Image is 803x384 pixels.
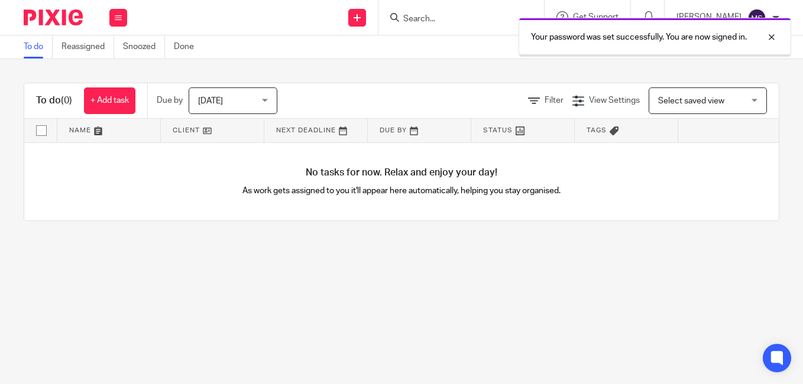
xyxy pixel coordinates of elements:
[61,96,72,105] span: (0)
[174,35,203,58] a: Done
[589,96,640,105] span: View Settings
[24,167,779,179] h4: No tasks for now. Relax and enjoy your day!
[24,35,53,58] a: To do
[61,35,114,58] a: Reassigned
[531,31,747,43] p: Your password was set successfully. You are now signed in.
[84,87,135,114] a: + Add task
[24,9,83,25] img: Pixie
[658,97,724,105] span: Select saved view
[157,95,183,106] p: Due by
[36,95,72,107] h1: To do
[747,8,766,27] img: svg%3E
[587,127,607,134] span: Tags
[198,97,223,105] span: [DATE]
[213,185,590,197] p: As work gets assigned to you it'll appear here automatically, helping you stay organised.
[123,35,165,58] a: Snoozed
[545,96,564,105] span: Filter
